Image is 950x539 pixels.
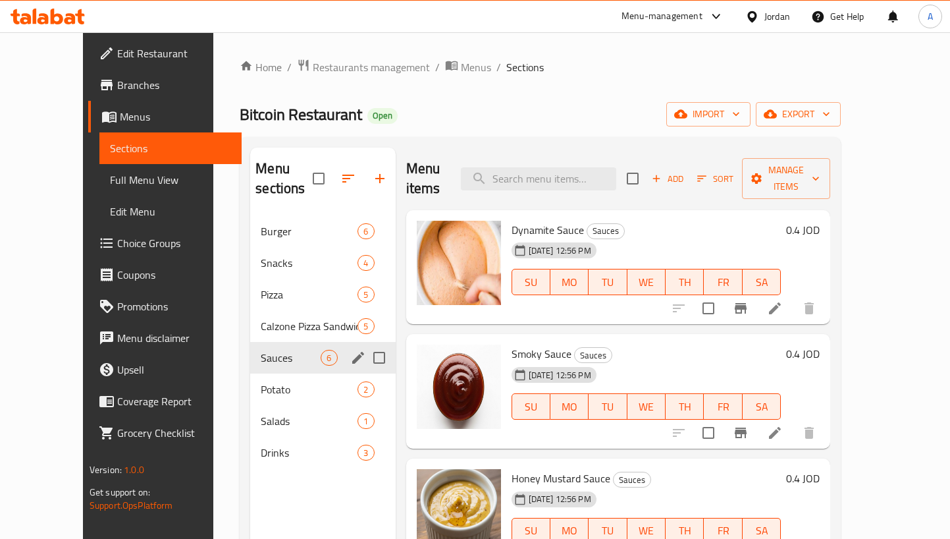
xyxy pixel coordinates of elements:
input: search [461,167,616,190]
div: Calzone Pizza Sandwich5 [250,310,395,342]
button: export [756,102,841,127]
a: Branches [88,69,242,101]
li: / [496,59,501,75]
span: Sort items [689,169,742,189]
span: Sauces [575,348,612,363]
button: SA [743,269,781,295]
span: Edit Restaurant [117,45,231,61]
button: Manage items [742,158,830,199]
span: Sauces [614,472,650,488]
span: 1 [358,415,373,428]
span: Pizza [261,287,357,302]
span: Add [650,171,685,186]
span: Sections [110,140,231,156]
span: Sections [506,59,544,75]
span: 2 [358,383,373,396]
span: Honey Mustard Sauce [512,468,610,488]
span: Add item [647,169,689,189]
span: export [766,106,830,123]
span: Snacks [261,255,357,271]
span: Burger [261,223,357,239]
button: MO [550,393,589,420]
span: 3 [358,447,373,459]
span: SA [748,273,776,292]
div: Menu-management [621,9,702,24]
div: Pizza5 [250,279,395,310]
img: Dynamite Sauce [417,221,501,305]
button: WE [627,269,666,295]
div: items [357,445,374,461]
button: edit [348,348,368,368]
h6: 0.4 JOD [786,221,820,239]
a: Grocery Checklist [88,417,242,449]
div: Sauces [613,472,651,488]
span: Select to update [695,419,722,447]
a: Upsell [88,354,242,385]
span: Menus [461,59,491,75]
span: A [928,9,933,24]
span: Menu disclaimer [117,330,231,346]
div: Sauces [587,223,625,239]
span: Select section [619,165,647,192]
span: 5 [358,320,373,333]
a: Edit Menu [99,196,242,227]
button: Sort [694,169,737,189]
button: FR [704,269,742,295]
span: Branches [117,77,231,93]
span: SU [517,397,545,416]
div: items [357,413,374,429]
a: Promotions [88,291,242,322]
button: SU [512,269,550,295]
h6: 0.4 JOD [786,469,820,488]
button: Branch-specific-item [725,293,756,324]
div: Jordan [764,9,790,24]
span: Salads [261,413,357,429]
span: Smoky Sauce [512,344,571,364]
span: Edit Menu [110,204,231,219]
span: Upsell [117,362,231,378]
button: MO [550,269,589,295]
button: delete [793,293,825,324]
a: Edit menu item [767,425,783,441]
span: Calzone Pizza Sandwich [261,318,357,334]
button: import [666,102,751,127]
span: SA [748,397,776,416]
span: Manage items [752,162,820,195]
span: Drinks [261,445,357,461]
span: [DATE] 12:56 PM [523,369,596,382]
a: Menu disclaimer [88,322,242,354]
nav: breadcrumb [240,59,841,76]
span: 5 [358,289,373,301]
a: Edit menu item [767,300,783,316]
span: 1.0.0 [124,461,144,478]
h2: Menu sections [255,159,312,198]
a: Sections [99,132,242,164]
li: / [287,59,292,75]
span: MO [556,273,583,292]
nav: Menu sections [250,210,395,474]
span: import [677,106,740,123]
h6: 0.4 JOD [786,345,820,363]
span: Sauces [261,350,321,366]
button: SU [512,393,550,420]
span: Full Menu View [110,172,231,188]
button: TH [666,393,704,420]
div: Burger6 [250,215,395,247]
span: Coverage Report [117,393,231,409]
li: / [435,59,440,75]
div: Salads1 [250,405,395,437]
span: Dynamite Sauce [512,220,584,240]
span: Select all sections [305,165,332,192]
a: Choice Groups [88,227,242,259]
button: FR [704,393,742,420]
span: SU [517,273,545,292]
span: 4 [358,257,373,269]
a: Menus [445,59,491,76]
a: Menus [88,101,242,132]
span: Sort sections [332,163,364,194]
span: [DATE] 12:56 PM [523,244,596,257]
